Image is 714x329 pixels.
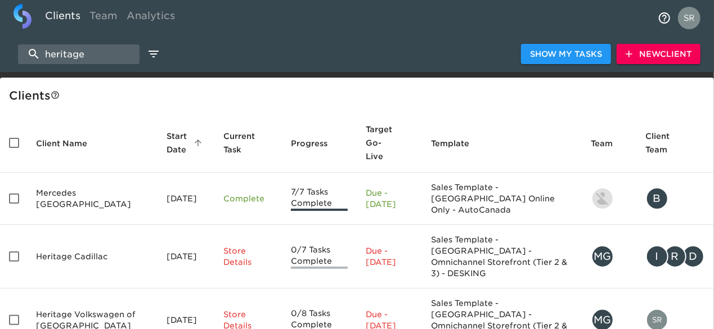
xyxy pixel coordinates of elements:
[591,245,628,268] div: matthew.grajales@cdk.com
[158,173,214,225] td: [DATE]
[158,225,214,289] td: [DATE]
[682,245,704,268] div: D
[431,137,484,150] span: Template
[422,225,582,289] td: Sales Template - [GEOGRAPHIC_DATA] - Omnichannel Storefront (Tier 2 & 3) - DESKING
[291,137,342,150] span: Progress
[51,91,60,100] svg: This is a list of all of your clients and clients shared with you
[617,44,700,65] button: NewClient
[366,123,398,163] span: Calculated based on the start date and the duration of all Tasks contained in this Hub.
[646,245,705,268] div: ingy@ehautomotive.com, rsteadman@heritagecadillac.net, dgaynor@heritagecadillac.net
[122,4,179,31] a: Analytics
[223,245,273,268] p: Store Details
[664,245,686,268] div: R
[626,47,691,61] span: New Client
[282,225,357,289] td: 0/7 Tasks Complete
[521,44,611,65] button: Show My Tasks
[85,4,122,31] a: Team
[144,44,163,64] button: edit
[9,87,709,105] div: Client s
[646,245,668,268] div: I
[27,173,158,225] td: Mercedes [GEOGRAPHIC_DATA]
[651,4,678,31] button: notifications
[530,47,602,61] span: Show My Tasks
[646,187,668,210] div: B
[646,129,705,156] span: Client Team
[167,129,205,156] span: Start Date
[366,245,413,268] p: Due - [DATE]
[41,4,85,31] a: Clients
[14,4,32,29] img: logo
[366,187,413,210] p: Due - [DATE]
[591,137,628,150] span: Team
[27,225,158,289] td: Heritage Cadillac
[282,173,357,225] td: 7/7 Tasks Complete
[591,245,614,268] div: MG
[223,129,258,156] span: This is the next Task in this Hub that should be completed
[366,123,413,163] span: Target Go-Live
[591,187,628,210] div: ryan.tamanini@roadster.com
[36,137,102,150] span: Client Name
[678,7,700,29] img: Profile
[592,188,613,209] img: ryan.tamanini@roadster.com
[646,187,705,210] div: byates@mbhv.ca
[422,173,582,225] td: Sales Template - [GEOGRAPHIC_DATA] Online Only - AutoCanada
[223,129,273,156] span: Current Task
[18,44,140,64] input: search
[223,193,273,204] p: Complete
